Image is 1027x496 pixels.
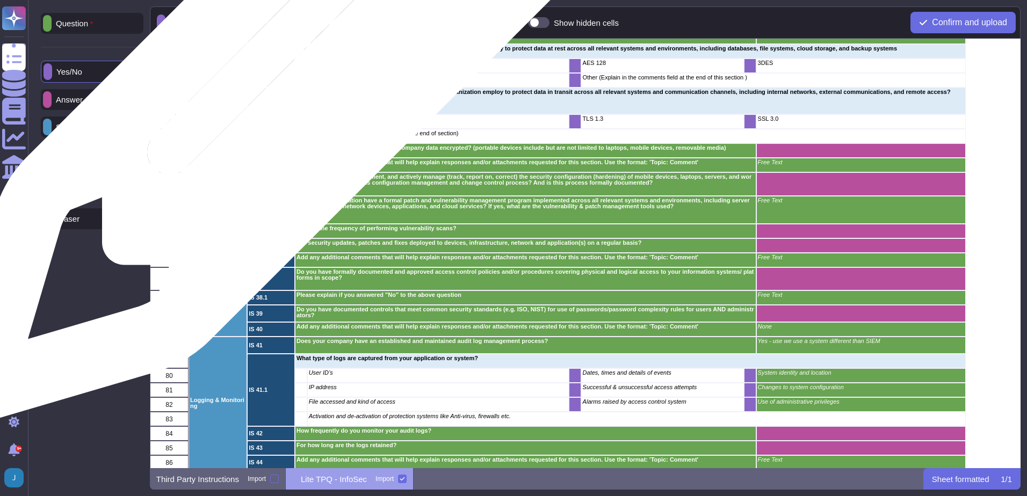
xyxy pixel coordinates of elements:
p: Additional steps: [41,164,88,171]
p: Add any additional comments that will help explain responses and/or attachments requested for thi... [296,457,755,463]
div: Select similar cells [242,19,308,27]
p: IS 44 [249,459,293,465]
p: What is the frequency of performing vulnerability scans? [296,225,755,231]
div: 9+ [16,446,22,452]
p: Free Text [757,292,964,298]
div: 83 [150,412,189,426]
p: Free Text [757,198,964,203]
p: IS 39 [249,311,293,317]
p: IS 33 [249,181,293,187]
p: IS 37 [249,257,293,263]
p: Access Management and Authentication [190,293,245,311]
div: 82 [150,397,189,412]
p: IP address [308,384,567,390]
p: What encryption algorithms and practices does your organization employ to protect data in transit... [296,89,964,95]
p: Yes - use we use a system different than SIEM [757,338,964,344]
p: IS 32 [249,162,293,168]
p: IS 42 [249,431,293,436]
p: None [757,324,964,330]
div: 65 [150,172,189,196]
button: user [2,466,31,490]
p: Add any additional comments that will help explain responses and/or attachments requested for thi... [296,324,755,330]
p: SSL 3.0 [757,116,964,122]
p: Are security updates, patches and fixes deployed to devices, infrastructure, network and applicat... [296,240,755,246]
p: IS 40 [249,326,293,332]
p: IS 29 [249,63,293,69]
p: Does your company have an established and maintained audit log management process? [296,338,755,344]
p: AES 256 [308,60,567,66]
p: Other(explain in the comments field at the end of section) [308,130,964,136]
p: Activation and de-activation of protection systems like Anti-virus, firewalls etc. [308,413,964,419]
p: IS 41 [249,342,293,348]
p: Free Text [757,254,964,260]
div: 84 [150,426,189,441]
div: 68 [150,238,189,253]
div: 78 [150,337,189,354]
span: Confirm and upload [932,18,1007,27]
p: Logging & Monitoring [190,397,245,409]
div: 77 [150,322,189,337]
p: Sheet formatted [932,475,989,483]
div: 67 [150,224,189,238]
div: 58 [150,59,189,73]
p: IS 30 [249,113,293,119]
div: 79 [150,354,189,368]
p: IS 43 [249,445,293,451]
p: Platform Security [190,217,245,223]
div: 60 [150,87,189,115]
p: Third Party Instructions [156,475,239,483]
div: 59 [150,73,189,87]
p: IS 36 [249,243,293,249]
p: IS 31 [249,148,293,154]
div: Import [248,476,266,482]
p: TLS 1.2 [308,116,567,122]
p: Eraser [52,215,79,223]
p: IS 38 [249,276,293,282]
p: Are all portable devices that access company data encrypted? (portable devices include but are no... [296,145,755,151]
p: What type of logs are captured from your application or system? [296,355,964,361]
p: TLS 1.3 [582,116,742,122]
div: 86 [150,455,189,470]
div: 71 [150,290,189,305]
p: IS 34 [249,207,293,213]
div: 63 [150,143,189,158]
p: Free Text [757,457,964,463]
div: 57 [150,44,189,59]
p: Successful & unsuccessful access attempts [582,384,742,390]
p: Cryptography [190,85,245,91]
p: Autoformat [429,19,468,27]
p: Do you have formally documented and approved access control policies and/or procedures covering p... [296,269,755,281]
div: 72 [150,305,189,322]
button: Confirm and upload [910,12,1016,33]
p: For how long are the logs retained? [296,442,755,448]
div: 81 [150,383,189,397]
p: System identity and location [757,370,964,376]
div: 85 [150,441,189,455]
p: IS 35 [249,228,293,234]
div: Show hidden cells [554,19,619,27]
p: File accessed and kind of access [308,399,567,405]
p: Dates, times and details of events [582,370,742,376]
p: Question [52,19,93,28]
p: Do you have documented controls that meet common security standards (e.g. ISO, NIST) for use of p... [296,307,755,318]
p: Yes/No [52,68,82,76]
p: User ID’s [308,370,567,376]
p: Please explain if you answered "No" to the above question [296,292,755,298]
img: user [4,468,24,487]
div: 66 [150,196,189,224]
p: How frequently do you monitor your audit logs? [296,428,755,434]
p: Blowfish [308,75,567,81]
p: Changes to system configuration [757,384,964,390]
p: Other (Explain in the comments field at the end of this section ) [582,75,964,81]
div: 70 [150,267,189,290]
div: 62 [150,129,189,143]
p: Answer [52,96,83,104]
p: 1 / 1 [1001,475,1012,483]
div: 61 [150,114,189,129]
p: Add any additional comments that will help explain responses and/or attachments requested for thi... [296,254,755,260]
p: Tool: [41,198,54,204]
p: IS 41.1 [249,387,293,393]
p: Use of administrative privileges [757,399,964,405]
p: IS 38.1 [249,295,293,301]
div: Import [375,476,394,482]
